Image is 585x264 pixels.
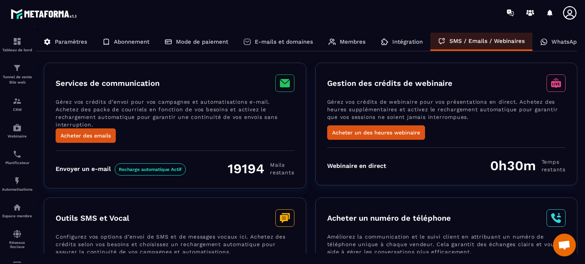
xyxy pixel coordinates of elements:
div: Envoyer un e-mail [56,165,186,172]
p: Abonnement [114,38,149,45]
img: logo [11,7,79,21]
p: Webinaire [2,134,32,138]
p: Réseaux Sociaux [2,240,32,249]
button: Acheter un des heures webinaire [327,125,425,140]
p: E-mails et domaines [255,38,313,45]
img: automations [13,176,22,185]
p: Gérez vos crédits d’envoi pour vos campagnes et automatisations e-mail. Achetez des packs de cour... [56,98,294,128]
span: restants [270,169,294,176]
img: automations [13,203,22,212]
h3: Gestion des crédits de webinaire [327,79,452,88]
p: Planificateur [2,161,32,165]
p: Automatisations [2,187,32,191]
span: Mails [270,161,294,169]
p: Paramètres [55,38,87,45]
img: automations [13,123,22,132]
button: Acheter des emails [56,128,116,143]
a: formationformationCRM [2,91,32,117]
p: WhatsApp [551,38,580,45]
a: automationsautomationsAutomatisations [2,171,32,197]
span: restants [542,166,566,173]
p: Tunnel de vente Site web [2,74,32,85]
p: Mode de paiement [176,38,228,45]
p: Espace membre [2,214,32,218]
a: formationformationTunnel de vente Site web [2,58,32,91]
img: social-network [13,229,22,239]
a: social-networksocial-networkRéseaux Sociaux [2,224,32,255]
div: 19194 [228,161,294,177]
p: Configurez vos options d’envoi de SMS et de messages vocaux ici. Achetez des crédits selon vos be... [56,233,294,260]
p: Améliorez la communication et le suivi client en attribuant un numéro de téléphone unique à chaqu... [327,233,566,260]
p: Tableau de bord [2,48,32,52]
p: Membres [340,38,366,45]
p: Gérez vos crédits de webinaire pour vos présentations en direct. Achetez des heures supplémentair... [327,98,566,125]
a: automationsautomationsEspace membre [2,197,32,224]
div: 0h30m [490,158,566,174]
p: Intégration [392,38,423,45]
img: formation [13,63,22,73]
img: scheduler [13,150,22,159]
h3: Outils SMS et Vocal [56,213,129,223]
img: formation [13,96,22,106]
h3: Acheter un numéro de téléphone [327,213,451,223]
p: CRM [2,107,32,112]
span: Temps [542,158,566,166]
h3: Services de communication [56,79,160,88]
a: automationsautomationsWebinaire [2,117,32,144]
div: Webinaire en direct [327,162,386,169]
img: formation [13,37,22,46]
a: formationformationTableau de bord [2,31,32,58]
div: Ouvrir le chat [553,234,576,256]
a: schedulerschedulerPlanificateur [2,144,32,171]
p: SMS / Emails / Webinaires [449,38,525,44]
span: Recharge automatique Actif [115,163,186,175]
